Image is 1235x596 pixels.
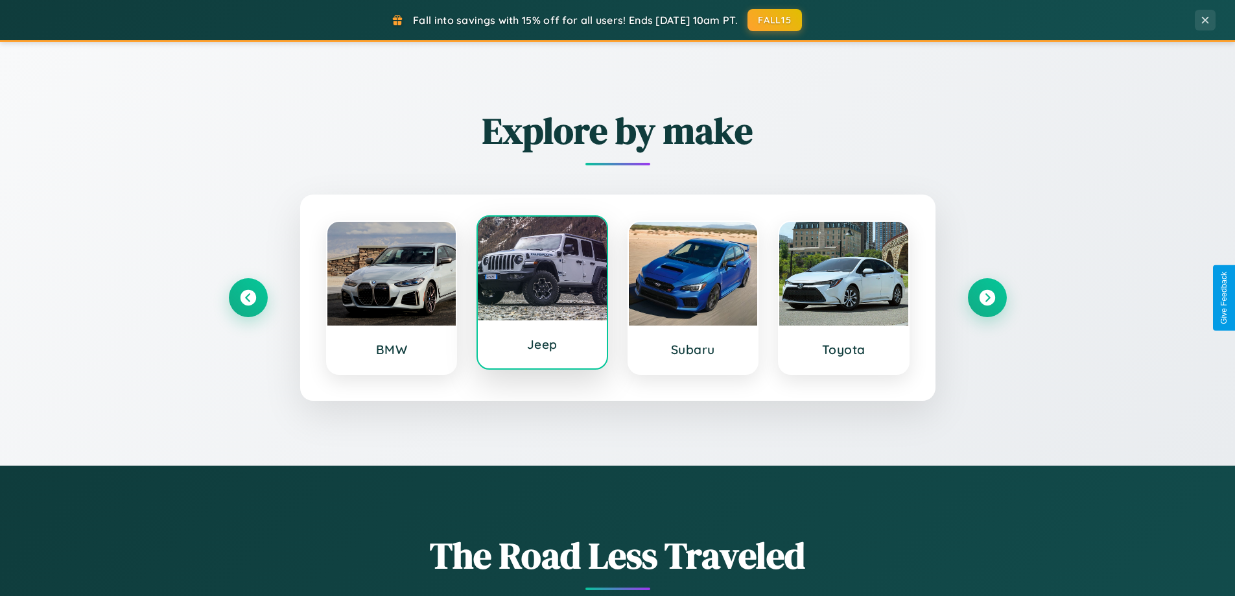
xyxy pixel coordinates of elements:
h2: Explore by make [229,106,1007,156]
h3: Subaru [642,342,745,357]
h1: The Road Less Traveled [229,530,1007,580]
h3: BMW [340,342,443,357]
span: Fall into savings with 15% off for all users! Ends [DATE] 10am PT. [413,14,738,27]
button: FALL15 [747,9,802,31]
div: Give Feedback [1219,272,1229,324]
h3: Toyota [792,342,895,357]
h3: Jeep [491,337,594,352]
